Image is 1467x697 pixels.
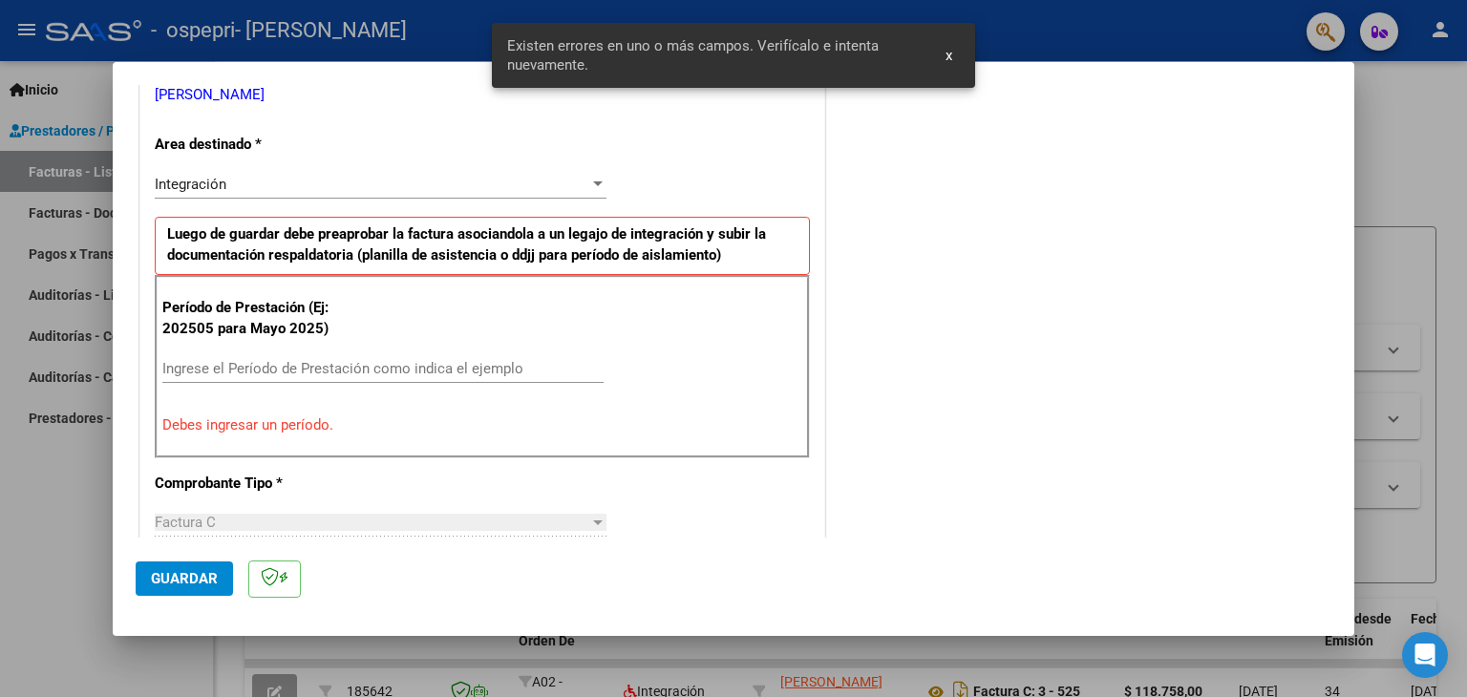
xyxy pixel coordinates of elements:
p: Area destinado * [155,134,351,156]
p: Debes ingresar un período. [162,414,802,436]
p: [PERSON_NAME] [155,84,810,106]
button: Guardar [136,561,233,596]
p: Comprobante Tipo * [155,473,351,495]
button: x [930,38,967,73]
span: Existen errores en uno o más campos. Verifícalo e intenta nuevamente. [507,36,924,74]
span: Guardar [151,570,218,587]
span: Factura C [155,514,216,531]
span: Integración [155,176,226,193]
p: Período de Prestación (Ej: 202505 para Mayo 2025) [162,297,354,340]
strong: Luego de guardar debe preaprobar la factura asociandola a un legajo de integración y subir la doc... [167,225,766,264]
div: Open Intercom Messenger [1402,632,1448,678]
span: x [946,47,952,64]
